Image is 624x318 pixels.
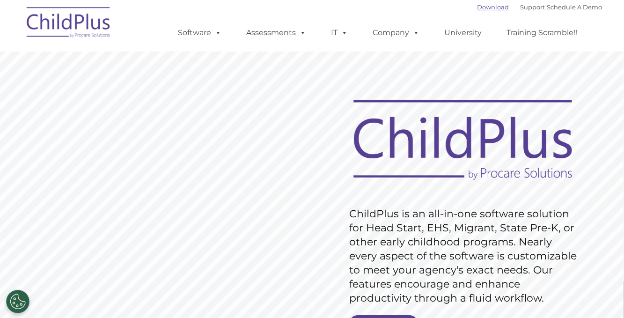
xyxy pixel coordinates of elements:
a: Download [477,3,509,11]
button: Cookies Settings [6,290,29,313]
font: | [477,3,602,11]
a: Company [364,23,429,42]
a: University [435,23,492,42]
rs-layer: ChildPlus is an all-in-one software solution for Head Start, EHS, Migrant, State Pre-K, or other ... [349,207,581,305]
a: Schedule A Demo [547,3,602,11]
a: Software [169,23,231,42]
a: IT [322,23,358,42]
a: Support [521,3,545,11]
a: Training Scramble!! [498,23,587,42]
img: ChildPlus by Procare Solutions [22,0,116,47]
a: Assessments [237,23,316,42]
